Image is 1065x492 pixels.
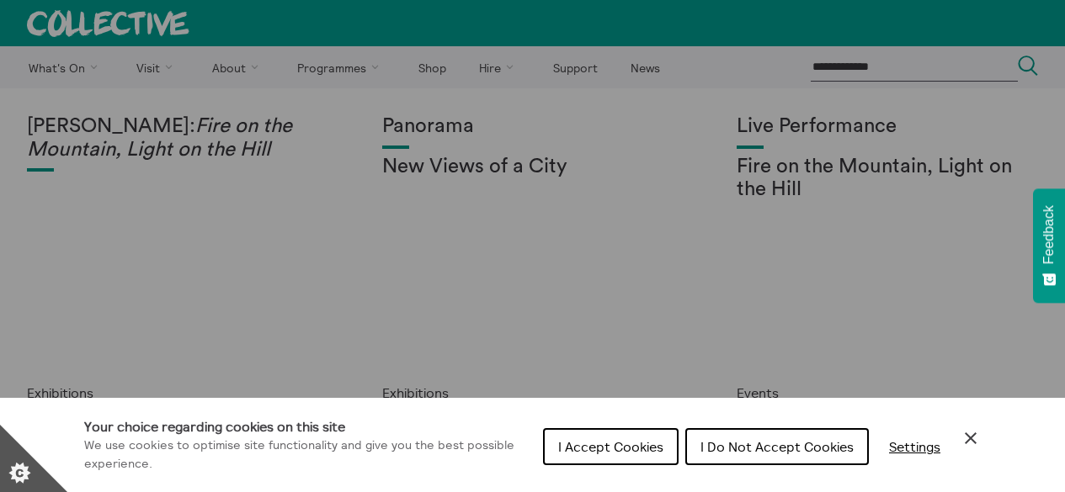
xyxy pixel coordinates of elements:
[558,438,663,455] span: I Accept Cookies
[1033,188,1065,303] button: Feedback - Show survey
[876,430,954,463] button: Settings
[700,438,854,455] span: I Do Not Accept Cookies
[543,428,679,465] button: I Accept Cookies
[961,428,981,448] button: Close Cookie Control
[84,436,530,473] p: We use cookies to optimise site functionality and give you the best possible experience.
[84,416,530,436] h1: Your choice regarding cookies on this site
[1041,205,1057,264] span: Feedback
[685,428,869,465] button: I Do Not Accept Cookies
[889,438,940,455] span: Settings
